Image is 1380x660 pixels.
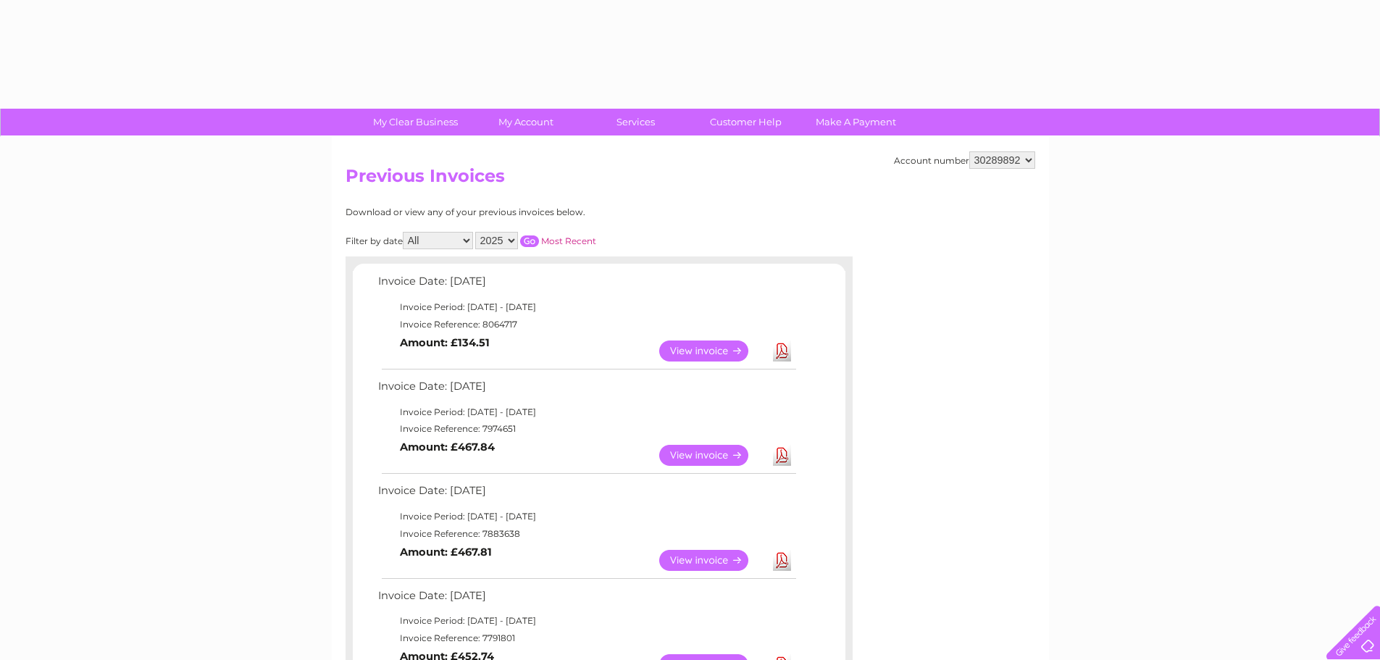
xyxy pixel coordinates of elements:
[375,316,798,333] td: Invoice Reference: 8064717
[375,508,798,525] td: Invoice Period: [DATE] - [DATE]
[375,586,798,613] td: Invoice Date: [DATE]
[576,109,695,135] a: Services
[400,546,492,559] b: Amount: £467.81
[541,235,596,246] a: Most Recent
[773,341,791,362] a: Download
[796,109,916,135] a: Make A Payment
[346,166,1035,193] h2: Previous Invoices
[400,336,490,349] b: Amount: £134.51
[346,232,726,249] div: Filter by date
[375,612,798,630] td: Invoice Period: [DATE] - [DATE]
[375,272,798,298] td: Invoice Date: [DATE]
[659,550,766,571] a: View
[375,404,798,421] td: Invoice Period: [DATE] - [DATE]
[659,341,766,362] a: View
[375,420,798,438] td: Invoice Reference: 7974651
[466,109,585,135] a: My Account
[375,630,798,647] td: Invoice Reference: 7791801
[773,445,791,466] a: Download
[375,481,798,508] td: Invoice Date: [DATE]
[773,550,791,571] a: Download
[894,151,1035,169] div: Account number
[686,109,806,135] a: Customer Help
[659,445,766,466] a: View
[400,440,495,454] b: Amount: £467.84
[346,207,726,217] div: Download or view any of your previous invoices below.
[356,109,475,135] a: My Clear Business
[375,298,798,316] td: Invoice Period: [DATE] - [DATE]
[375,525,798,543] td: Invoice Reference: 7883638
[375,377,798,404] td: Invoice Date: [DATE]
